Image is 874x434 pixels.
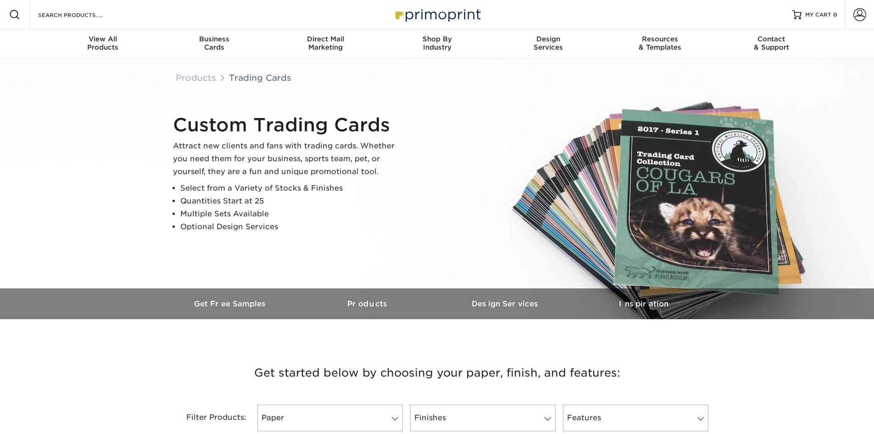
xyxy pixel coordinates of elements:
h3: Design Services [437,299,575,308]
h1: Custom Trading Cards [173,114,402,136]
div: Cards [158,35,270,51]
a: DesignServices [493,29,604,59]
span: Contact [716,35,827,43]
li: Optional Design Services [180,220,402,233]
h3: Get started below by choosing your paper, finish, and features: [169,352,706,394]
a: Resources& Templates [604,29,716,59]
a: View AllProducts [47,29,159,59]
a: Design Services [437,288,575,319]
span: View All [47,35,159,43]
p: Attract new clients and fans with trading cards. Whether you need them for your business, sports ... [173,140,402,178]
a: Direct MailMarketing [270,29,381,59]
li: Multiple Sets Available [180,208,402,220]
div: Filter Products: [162,405,254,431]
li: Quantities Start at 25 [180,195,402,208]
h3: Get Free Samples [162,299,300,308]
a: Products [176,73,216,83]
a: Paper [257,405,403,431]
span: Direct Mail [270,35,381,43]
h3: Inspiration [575,299,713,308]
div: & Templates [604,35,716,51]
a: Get Free Samples [162,288,300,319]
li: Select from a Variety of Stocks & Finishes [180,182,402,195]
span: Design [493,35,604,43]
a: Features [563,405,708,431]
div: & Support [716,35,827,51]
a: Finishes [410,405,556,431]
a: Shop ByIndustry [381,29,493,59]
div: Marketing [270,35,381,51]
a: Products [300,288,437,319]
div: Products [47,35,159,51]
a: Inspiration [575,288,713,319]
img: Primoprint [391,5,483,24]
a: BusinessCards [158,29,270,59]
a: Contact& Support [716,29,827,59]
span: MY CART [805,11,831,19]
span: Business [158,35,270,43]
span: Resources [604,35,716,43]
a: Trading Cards [229,73,291,83]
div: Services [493,35,604,51]
span: 0 [833,11,837,18]
div: Industry [381,35,493,51]
input: SEARCH PRODUCTS..... [37,9,127,20]
span: Shop By [381,35,493,43]
h3: Products [300,299,437,308]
